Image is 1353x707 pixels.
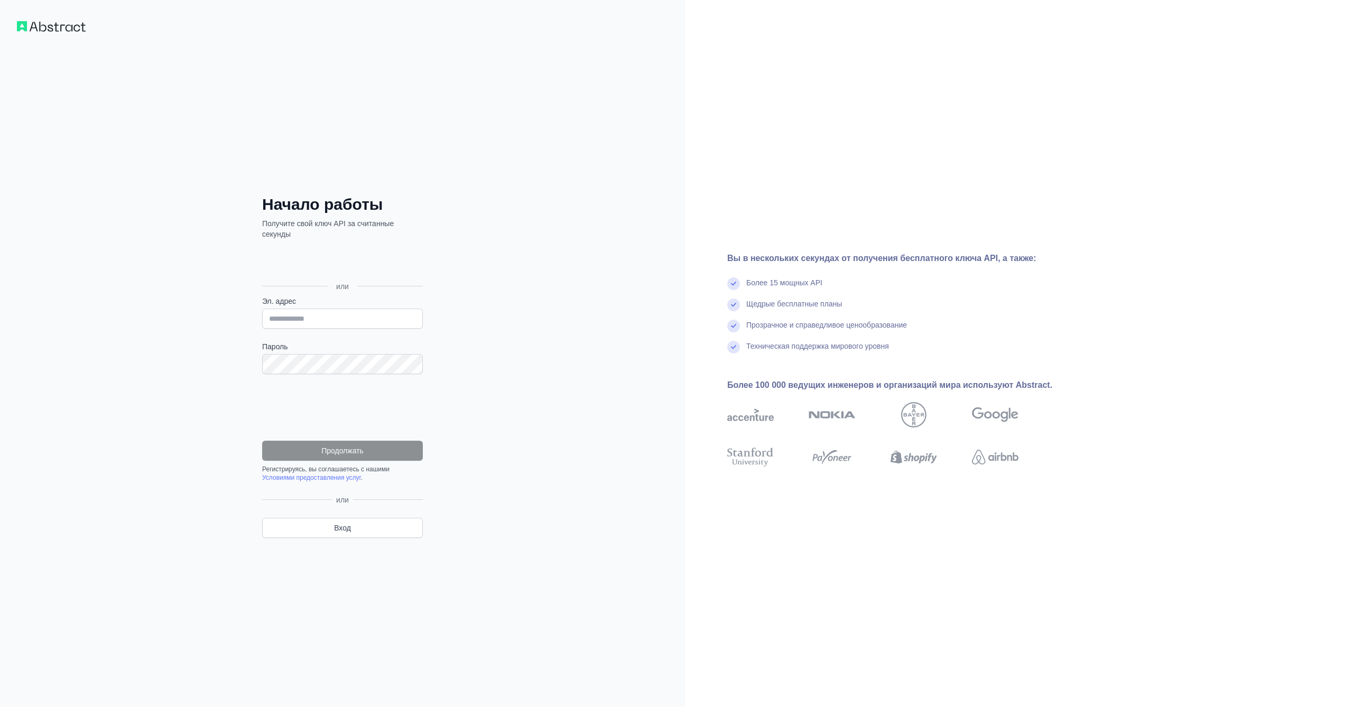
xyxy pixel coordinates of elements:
[727,379,1052,392] div: Более 100 000 ведущих инженеров и организаций мира используют Abstract.
[257,251,426,274] iframe: Кнопка «Войти с помощью аккаунта Google»
[17,21,86,32] img: Рабочий процесс
[727,277,740,290] img: отметьте галочкой
[727,341,740,354] img: отметьте галочкой
[262,465,423,482] div: Регистрируясь, вы соглашаетесь с нашими .
[262,387,423,428] iframe: reCAPTCHA
[262,341,423,352] label: Пароль
[727,445,774,469] img: стэнфордский университет
[727,320,740,332] img: отметьте галочкой
[972,445,1018,469] img: airbnb
[891,445,937,469] img: Shopify
[809,402,855,427] img: nokia
[972,402,1018,427] img: Google
[746,341,889,362] div: Техническая поддержка мирового уровня
[262,296,423,306] label: Эл. адрес
[727,299,740,311] img: отметьте галочкой
[262,474,361,481] a: Условиями предоставления услуг
[746,299,842,320] div: Щедрые бесплатные планы
[262,195,423,214] h2: Начало работы
[332,495,353,505] span: или
[746,320,907,341] div: Прозрачное и справедливое ценообразование
[746,277,822,299] div: Более 15 мощных API
[262,518,423,538] a: Вход
[262,441,423,461] button: Продолжать
[809,445,855,469] img: платежный агент
[727,402,774,427] img: акцентировать
[328,281,357,292] span: или
[901,402,926,427] img: байер
[262,218,423,239] p: Получите свой ключ API за считанные секунды
[727,252,1052,265] div: Вы в нескольких секундах от получения бесплатного ключа API, а также:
